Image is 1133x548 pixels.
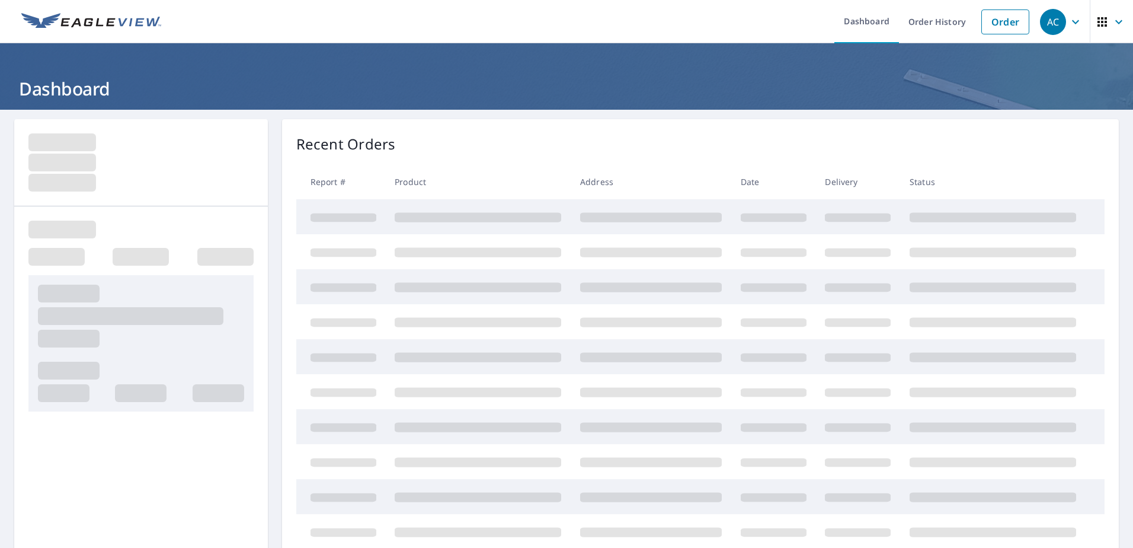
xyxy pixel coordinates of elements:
th: Status [900,164,1086,199]
a: Order [981,9,1029,34]
th: Delivery [815,164,900,199]
h1: Dashboard [14,77,1119,101]
p: Recent Orders [296,133,396,155]
div: AC [1040,9,1066,35]
th: Report # [296,164,386,199]
th: Date [731,164,816,199]
img: EV Logo [21,13,161,31]
th: Address [571,164,731,199]
th: Product [385,164,571,199]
